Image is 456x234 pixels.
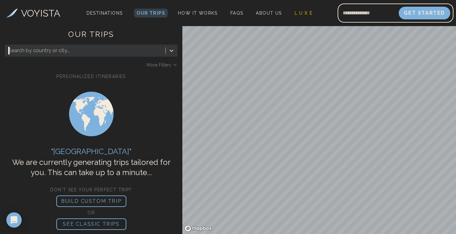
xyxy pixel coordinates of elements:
[256,11,282,16] span: About Us
[6,6,60,20] a: VOYISTA
[5,209,178,216] h2: OR
[253,9,284,18] a: About Us
[295,11,313,16] span: L U X E
[178,11,218,16] span: How It Works
[5,29,178,45] h1: OUR TRIPS
[5,146,178,157] h2: " [GEOGRAPHIC_DATA] "
[182,25,456,234] canvas: Map
[184,225,212,232] a: Mapbox homepage
[338,5,399,21] input: Email address
[21,6,60,20] h3: VOYISTA
[175,9,220,18] a: How It Works
[228,9,246,18] a: FAQs
[6,9,18,18] img: Voyista Logo
[230,11,243,16] span: FAQs
[5,187,178,193] h2: DON'T SEE YOUR PERFECT TRIP?
[292,9,315,18] a: L U X E
[56,218,126,230] p: SEE CLASSIC TRIPS
[5,157,178,178] h3: We are currently generating trips tailored for you. This can take up to a minute...
[147,62,171,68] span: More Filters
[5,73,178,80] h2: PERSONALIZED ITINERARIES
[60,82,123,146] img: loader.504774e8.svg
[56,195,126,207] p: BUILD CUSTOM TRIP
[137,11,165,16] span: Our Trips
[84,8,125,27] span: Destinations
[134,9,168,18] a: Our Trips
[6,212,22,228] div: Open Intercom Messenger
[399,7,450,19] button: Get Started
